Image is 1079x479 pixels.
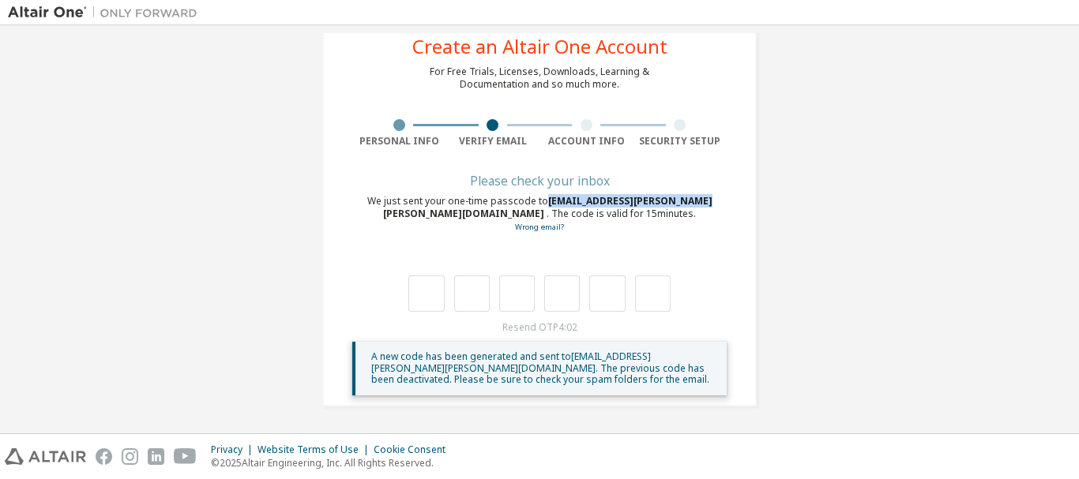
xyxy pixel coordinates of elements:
[8,5,205,21] img: Altair One
[96,448,112,465] img: facebook.svg
[352,176,727,185] div: Please check your inbox
[371,350,709,386] span: A new code has been generated and sent to [EMAIL_ADDRESS][PERSON_NAME][PERSON_NAME][DOMAIN_NAME] ...
[352,135,446,148] div: Personal Info
[515,222,564,232] a: Go back to the registration form
[5,448,86,465] img: altair_logo.svg
[633,135,727,148] div: Security Setup
[446,135,540,148] div: Verify Email
[539,135,633,148] div: Account Info
[374,443,455,456] div: Cookie Consent
[412,37,667,56] div: Create an Altair One Account
[258,443,374,456] div: Website Terms of Use
[352,195,727,234] div: We just sent your one-time passcode to . The code is valid for 15 minutes.
[211,443,258,456] div: Privacy
[211,456,455,470] p: © 2025 Altair Engineering, Inc. All Rights Reserved.
[430,65,649,91] div: For Free Trials, Licenses, Downloads, Learning & Documentation and so much more.
[122,448,138,465] img: instagram.svg
[174,448,197,465] img: youtube.svg
[383,194,712,220] span: [EMAIL_ADDRESS][PERSON_NAME][PERSON_NAME][DOMAIN_NAME]
[148,448,164,465] img: linkedin.svg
